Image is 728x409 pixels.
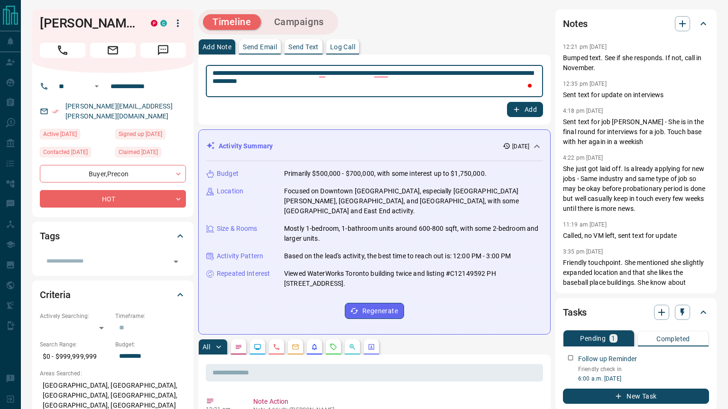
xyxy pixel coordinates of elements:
[212,69,536,93] textarea: To enrich screen reader interactions, please activate Accessibility in Grammarly extension settings
[203,44,231,50] p: Add Note
[140,43,186,58] span: Message
[40,190,186,208] div: HOT
[43,147,88,157] span: Contacted [DATE]
[235,343,242,351] svg: Notes
[512,142,529,151] p: [DATE]
[217,224,258,234] p: Size & Rooms
[578,374,709,383] p: 6:00 a.m. [DATE]
[284,269,543,289] p: Viewed WaterWorks Toronto building twice and listing #C12149592 PH [STREET_ADDRESS].
[563,44,607,50] p: 12:21 pm [DATE]
[40,225,186,247] div: Tags
[563,301,709,324] div: Tasks
[65,102,173,120] a: [PERSON_NAME][EMAIL_ADDRESS][PERSON_NAME][DOMAIN_NAME]
[40,312,111,320] p: Actively Searching:
[284,251,511,261] p: Based on the lead's activity, the best time to reach out is: 12:00 PM - 3:00 PM
[217,186,243,196] p: Location
[253,397,539,407] p: Note Action
[611,335,615,342] p: 1
[563,12,709,35] div: Notes
[578,365,709,373] p: Friendly check in
[563,108,603,114] p: 4:18 pm [DATE]
[288,44,319,50] p: Send Text
[115,312,186,320] p: Timeframe:
[203,14,261,30] button: Timeline
[115,340,186,349] p: Budget:
[160,20,167,27] div: condos.ca
[563,81,607,87] p: 12:35 pm [DATE]
[330,44,355,50] p: Log Call
[43,129,77,139] span: Active [DATE]
[284,186,543,216] p: Focused on Downtown [GEOGRAPHIC_DATA], especially [GEOGRAPHIC_DATA][PERSON_NAME], [GEOGRAPHIC_DAT...
[40,287,71,302] h2: Criteria
[217,251,263,261] p: Activity Pattern
[563,16,588,31] h2: Notes
[40,16,137,31] h1: [PERSON_NAME]
[169,255,183,268] button: Open
[349,343,356,351] svg: Opportunities
[368,343,375,351] svg: Agent Actions
[563,221,607,228] p: 11:19 am [DATE]
[292,343,299,351] svg: Emails
[40,147,111,160] div: Sun Dec 25 2022
[40,340,111,349] p: Search Range:
[284,169,487,179] p: Primarily $500,000 - $700,000, with some interest up to $1,750,000.
[563,155,603,161] p: 4:22 pm [DATE]
[563,305,587,320] h2: Tasks
[115,147,186,160] div: Thu May 08 2025
[40,228,59,244] h2: Tags
[115,129,186,142] div: Thu Jun 22 2017
[119,129,162,139] span: Signed up [DATE]
[254,343,261,351] svg: Lead Browsing Activity
[563,164,709,214] p: She just got laid off. Is already applying for new jobs - Same industry and same type of job so m...
[90,43,136,58] span: Email
[40,349,111,364] p: $0 - $999,999,999
[563,90,709,100] p: Sent text for update on interviews
[40,129,111,142] div: Tue Sep 23 2025
[40,165,186,182] div: Buyer , Precon
[563,231,709,241] p: Called, no VM left, sent text for update
[507,102,543,117] button: Add
[284,224,543,244] p: Mostly 1-bedroom, 1-bathroom units around 600-800 sqft, with some 2-bedroom and larger units.
[219,141,273,151] p: Activity Summary
[243,44,277,50] p: Send Email
[563,248,603,255] p: 3:35 pm [DATE]
[40,369,186,378] p: Areas Searched:
[217,269,270,279] p: Repeated Interest
[52,108,59,115] svg: Email Verified
[203,344,210,350] p: All
[206,137,543,155] div: Activity Summary[DATE]
[119,147,158,157] span: Claimed [DATE]
[91,81,102,92] button: Open
[217,169,239,179] p: Budget
[345,303,404,319] button: Regenerate
[578,354,637,364] p: Follow up Reminder
[563,117,709,147] p: Sent text for job [PERSON_NAME] - She is in the final round for interviews for a job. Touch base ...
[151,20,157,27] div: property.ca
[311,343,318,351] svg: Listing Alerts
[265,14,333,30] button: Campaigns
[580,335,606,342] p: Pending
[273,343,280,351] svg: Calls
[563,258,709,318] p: Friendly touchpoint. She mentioned she slightly expanded location and that she likes the baseball...
[330,343,337,351] svg: Requests
[40,283,186,306] div: Criteria
[563,389,709,404] button: New Task
[563,53,709,73] p: Bumped text. See if she responds. If not, call in November.
[656,336,690,342] p: Completed
[40,43,85,58] span: Call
